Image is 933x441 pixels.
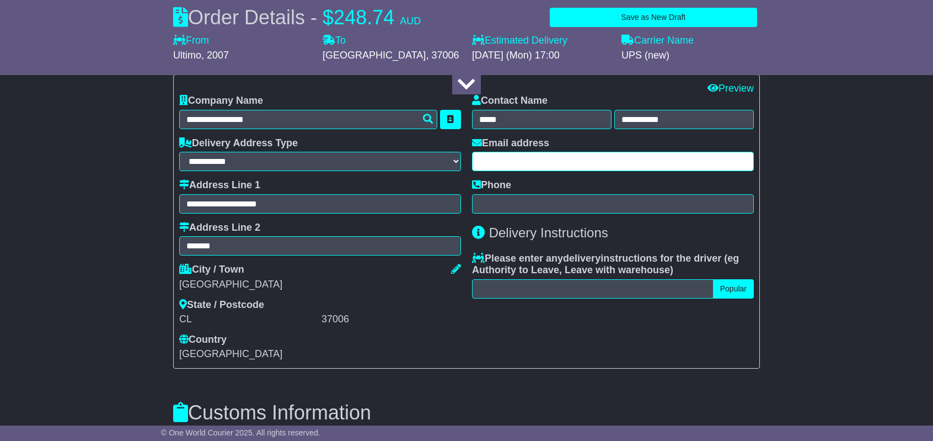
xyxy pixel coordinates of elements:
div: [DATE] (Mon) 17:00 [472,50,610,62]
label: Country [179,334,227,346]
button: Save as New Draft [550,8,757,27]
label: State / Postcode [179,299,264,311]
span: delivery [563,253,600,264]
label: Estimated Delivery [472,35,610,47]
label: Address Line 1 [179,179,260,192]
div: CL [179,314,319,326]
label: Company Name [179,95,263,107]
div: 37006 [321,314,461,326]
div: UPS (new) [621,50,760,62]
span: [GEOGRAPHIC_DATA] [323,50,426,61]
button: Popular [713,279,754,299]
label: Address Line 2 [179,222,260,234]
span: Ultimo [173,50,201,61]
label: To [323,35,346,47]
h3: Customs Information [173,402,760,424]
span: , 2007 [201,50,229,61]
label: Contact Name [472,95,548,107]
span: © One World Courier 2025. All rights reserved. [161,428,320,437]
span: , 37006 [426,50,459,61]
div: Order Details - [173,6,421,29]
label: Carrier Name [621,35,694,47]
span: eg Authority to Leave, Leave with warehouse [472,253,739,276]
label: Email address [472,137,549,150]
span: $ [323,6,334,29]
div: [GEOGRAPHIC_DATA] [179,279,461,291]
label: Please enter any instructions for the driver ( ) [472,253,754,277]
label: City / Town [179,264,244,276]
span: 248.74 [334,6,394,29]
label: Phone [472,179,511,192]
label: From [173,35,209,47]
label: Delivery Address Type [179,137,298,150]
span: AUD [400,15,421,26]
span: Delivery Instructions [489,225,608,240]
span: [GEOGRAPHIC_DATA] [179,348,282,359]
